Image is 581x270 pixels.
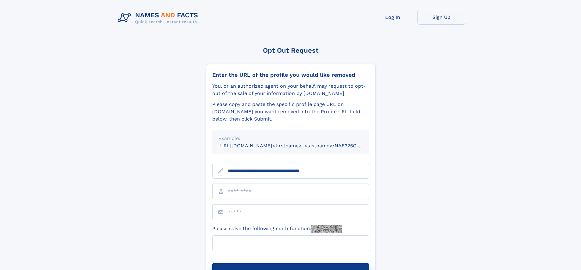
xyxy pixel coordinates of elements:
div: Example: [218,135,363,142]
label: Please solve the following math function: [212,225,342,233]
a: Sign Up [417,10,466,25]
div: You, or an authorized agent on your behalf, may request to opt-out of the sale of your informatio... [212,82,369,97]
div: Please copy and paste the specific profile page URL on [DOMAIN_NAME] you want removed into the Pr... [212,101,369,123]
div: Enter the URL of the profile you would like removed [212,72,369,78]
div: Opt Out Request [206,47,375,54]
img: Logo Names and Facts [115,10,203,26]
a: Log In [368,10,417,25]
small: [URL][DOMAIN_NAME]<firstname>_<lastname>/NAF325G-xxxxxxxx [218,143,381,149]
